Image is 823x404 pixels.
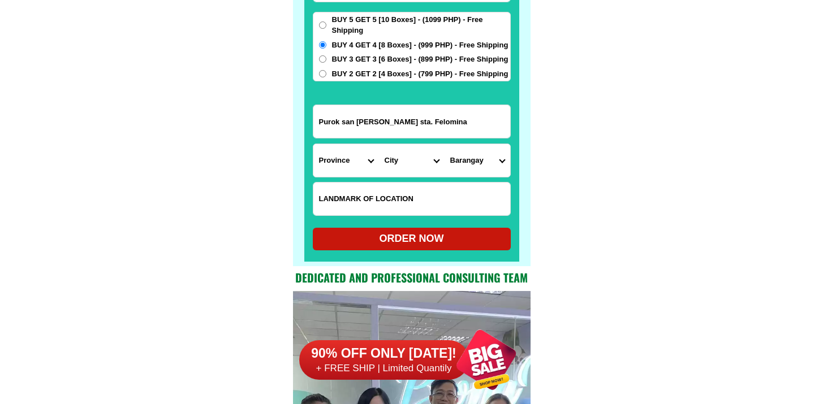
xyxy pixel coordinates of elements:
[319,55,326,63] input: BUY 3 GET 3 [6 Boxes] - (899 PHP) - Free Shipping
[299,362,469,375] h6: + FREE SHIP | Limited Quantily
[319,21,326,29] input: BUY 5 GET 5 [10 Boxes] - (1099 PHP) - Free Shipping
[313,231,511,246] div: ORDER NOW
[313,144,379,177] select: Select province
[332,54,509,65] span: BUY 3 GET 3 [6 Boxes] - (899 PHP) - Free Shipping
[319,70,326,77] input: BUY 2 GET 2 [4 Boxes] - (799 PHP) - Free Shipping
[313,183,510,215] input: Input LANDMARKOFLOCATION
[332,14,510,36] span: BUY 5 GET 5 [10 Boxes] - (1099 PHP) - Free Shipping
[293,269,531,286] h2: Dedicated and professional consulting team
[379,144,445,177] select: Select district
[313,105,510,138] input: Input address
[299,345,469,362] h6: 90% OFF ONLY [DATE]!
[319,41,326,49] input: BUY 4 GET 4 [8 Boxes] - (999 PHP) - Free Shipping
[332,40,509,51] span: BUY 4 GET 4 [8 Boxes] - (999 PHP) - Free Shipping
[445,144,510,177] select: Select commune
[332,68,509,80] span: BUY 2 GET 2 [4 Boxes] - (799 PHP) - Free Shipping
